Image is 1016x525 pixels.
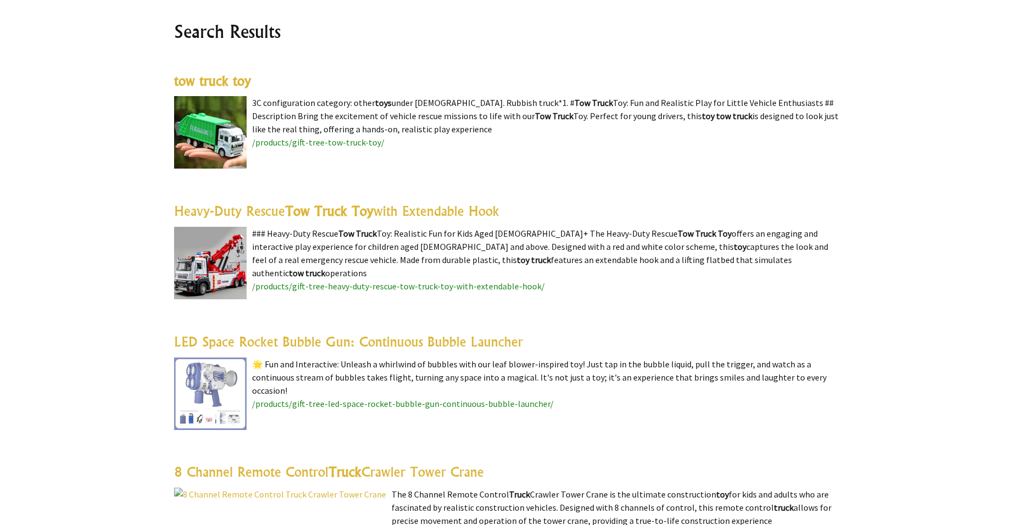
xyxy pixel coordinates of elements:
[252,137,384,148] a: /products/gift-tree-tow-truck-toy/
[174,333,523,350] a: LED Space Rocket Bubble Gun: Continuous Bubble Launcher
[574,97,613,108] highlight: Tow Truck
[252,281,545,292] a: /products/gift-tree-heavy-duty-rescue-tow-truck-toy-with-extendable-hook/
[702,110,752,121] highlight: toy tow truck
[174,227,247,299] img: Heavy-Duty Rescue Tow Truck Toy with Extendable Hook
[289,267,325,278] highlight: tow truck
[734,241,746,252] highlight: toy
[252,398,554,409] a: /products/gift-tree-led-space-rocket-bubble-gun-continuous-bubble-launcher/
[517,254,551,265] highlight: toy truck
[174,72,251,89] a: tow truck toy
[338,228,377,239] highlight: Tow Truck
[174,18,842,44] h2: Search Results
[285,203,373,219] highlight: Tow Truck Toy
[174,96,247,169] img: tow truck toy
[174,463,484,480] a: 8 Channel Remote ControlTruckCrawler Tower Crane
[174,358,247,430] img: LED Space Rocket Bubble Gun: Continuous Bubble Launcher
[535,110,573,121] highlight: Tow Truck
[328,463,361,480] highlight: Truck
[774,502,794,513] highlight: truck
[174,203,499,219] a: Heavy-Duty RescueTow Truck Toywith Extendable Hook
[716,489,729,500] highlight: toy
[375,97,392,108] highlight: toys
[678,228,732,239] highlight: Tow Truck Toy
[509,489,530,500] highlight: Truck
